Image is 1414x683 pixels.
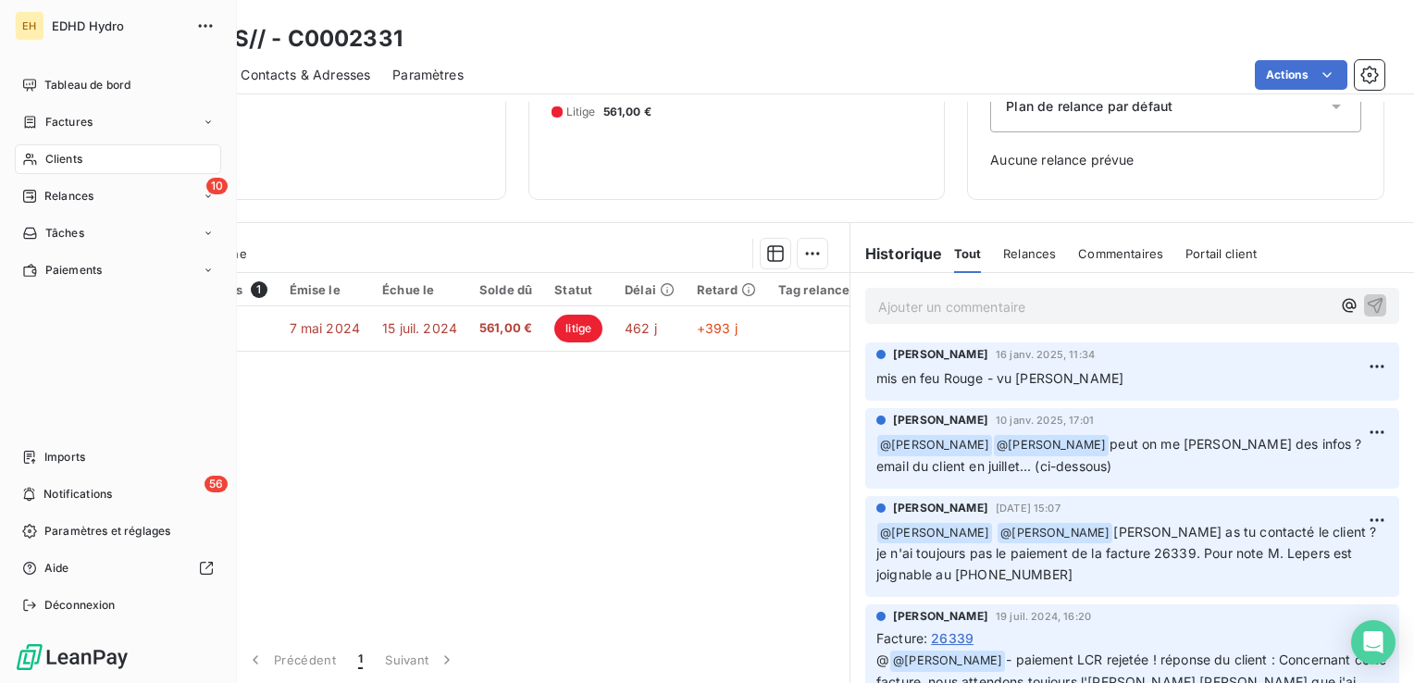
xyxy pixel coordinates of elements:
[778,282,869,297] div: Tag relance
[44,188,93,205] span: Relances
[876,652,889,667] span: @
[45,151,82,168] span: Clients
[382,282,457,297] div: Échue le
[877,523,992,544] span: @ [PERSON_NAME]
[15,516,221,546] a: Paramètres et réglages
[44,449,85,466] span: Imports
[697,282,756,297] div: Retard
[625,320,657,336] span: 462 j
[15,107,221,137] a: Factures
[15,255,221,285] a: Paiements
[893,346,988,363] span: [PERSON_NAME]
[1255,60,1347,90] button: Actions
[990,151,1361,169] span: Aucune relance prévue
[15,642,130,672] img: Logo LeanPay
[603,104,651,120] span: 561,00 €
[876,370,1123,386] span: mis en feu Rouge - vu [PERSON_NAME]
[205,476,228,492] span: 56
[15,181,221,211] a: 10Relances
[290,282,361,297] div: Émise le
[44,77,130,93] span: Tableau de bord
[43,486,112,503] span: Notifications
[479,282,532,297] div: Solde dû
[45,262,102,279] span: Paiements
[52,19,185,33] span: EDHD Hydro
[15,144,221,174] a: Clients
[554,315,602,342] span: litige
[893,608,988,625] span: [PERSON_NAME]
[206,178,228,194] span: 10
[1185,246,1257,261] span: Portail client
[697,320,738,336] span: +393 j
[998,523,1112,544] span: @ [PERSON_NAME]
[382,320,457,336] span: 15 juil. 2024
[890,651,1005,672] span: @ [PERSON_NAME]
[347,640,374,679] button: 1
[44,597,116,614] span: Déconnexion
[996,349,1095,360] span: 16 janv. 2025, 11:34
[625,282,675,297] div: Délai
[163,22,403,56] h3: LEPERS// - C0002331
[996,415,1094,426] span: 10 janv. 2025, 17:01
[15,70,221,100] a: Tableau de bord
[241,66,370,84] span: Contacts & Adresses
[392,66,464,84] span: Paramètres
[996,611,1091,622] span: 19 juil. 2024, 16:20
[1078,246,1163,261] span: Commentaires
[45,114,93,130] span: Factures
[996,503,1060,514] span: [DATE] 15:07
[358,651,363,669] span: 1
[566,104,596,120] span: Litige
[479,319,532,338] span: 561,00 €
[954,246,982,261] span: Tout
[876,628,927,648] span: Facture :
[15,11,44,41] div: EH
[45,225,84,242] span: Tâches
[893,500,988,516] span: [PERSON_NAME]
[893,412,988,428] span: [PERSON_NAME]
[15,218,221,248] a: Tâches
[15,442,221,472] a: Imports
[931,628,974,648] span: 26339
[850,242,943,265] h6: Historique
[15,553,221,583] a: Aide
[44,523,170,540] span: Paramètres et réglages
[877,435,992,456] span: @ [PERSON_NAME]
[876,436,1370,474] span: peut on me [PERSON_NAME] des infos ? email du client en juillet... (ci-dessous)
[1003,246,1056,261] span: Relances
[235,640,347,679] button: Précédent
[876,524,1381,583] span: [PERSON_NAME] as tu contacté le client ? je n'ai toujours pas le paiement de la facture 26339. Po...
[1351,620,1395,664] div: Open Intercom Messenger
[994,435,1109,456] span: @ [PERSON_NAME]
[290,320,361,336] span: 7 mai 2024
[251,281,267,298] span: 1
[374,640,467,679] button: Suivant
[44,560,69,577] span: Aide
[554,282,602,297] div: Statut
[1006,97,1172,116] span: Plan de relance par défaut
